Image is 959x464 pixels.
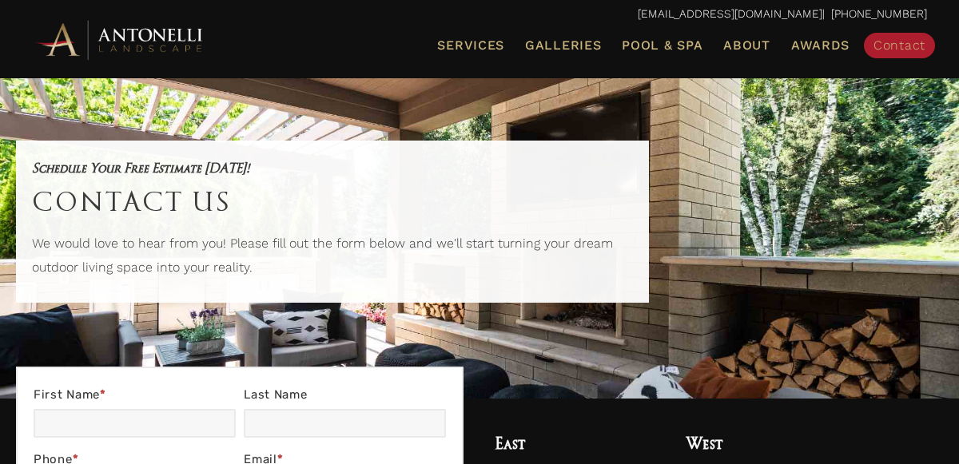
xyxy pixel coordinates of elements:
[32,157,633,179] h5: Schedule Your Free Estimate [DATE]!
[723,39,770,52] span: About
[864,33,935,58] a: Contact
[519,35,607,56] a: Galleries
[495,430,654,458] h4: East
[525,38,601,53] span: Galleries
[638,7,822,20] a: [EMAIL_ADDRESS][DOMAIN_NAME]
[32,4,927,25] p: | [PHONE_NUMBER]
[32,18,208,61] img: Antonelli Horizontal Logo
[686,430,927,458] h4: West
[785,35,856,56] a: Awards
[615,35,709,56] a: Pool & Spa
[32,232,633,287] p: We would love to hear from you! Please fill out the form below and we'll start turning your dream...
[717,35,777,56] a: About
[431,35,511,56] a: Services
[34,384,236,409] label: First Name
[32,179,633,224] h1: Contact Us
[244,384,446,409] label: Last Name
[873,38,925,53] span: Contact
[622,38,702,53] span: Pool & Spa
[437,39,504,52] span: Services
[791,38,850,53] span: Awards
